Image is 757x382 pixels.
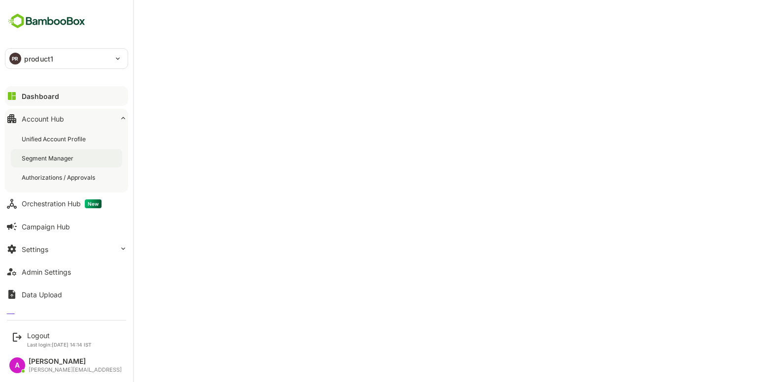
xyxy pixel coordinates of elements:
[5,217,128,236] button: Campaign Hub
[24,54,53,64] p: product1
[22,290,62,299] div: Data Upload
[85,199,102,208] span: New
[22,245,48,254] div: Settings
[5,285,128,304] button: Data Upload
[29,367,122,373] div: [PERSON_NAME][EMAIL_ADDRESS]
[5,86,128,106] button: Dashboard
[22,223,70,231] div: Campaign Hub
[22,115,64,123] div: Account Hub
[27,342,92,348] p: Last login: [DATE] 14:14 IST
[22,154,75,162] div: Segment Manager
[22,92,59,100] div: Dashboard
[22,313,39,321] div: Lumo
[22,268,71,276] div: Admin Settings
[22,199,102,208] div: Orchestration Hub
[5,239,128,259] button: Settings
[5,109,128,128] button: Account Hub
[5,307,128,327] button: Lumo
[9,357,25,373] div: A
[9,53,21,64] div: PR
[27,331,92,340] div: Logout
[22,173,97,182] div: Authorizations / Approvals
[29,357,122,366] div: [PERSON_NAME]
[5,12,88,31] img: BambooboxFullLogoMark.5f36c76dfaba33ec1ec1367b70bb1252.svg
[5,49,128,68] div: PRproduct1
[5,262,128,282] button: Admin Settings
[22,135,88,143] div: Unified Account Profile
[5,194,128,214] button: Orchestration HubNew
